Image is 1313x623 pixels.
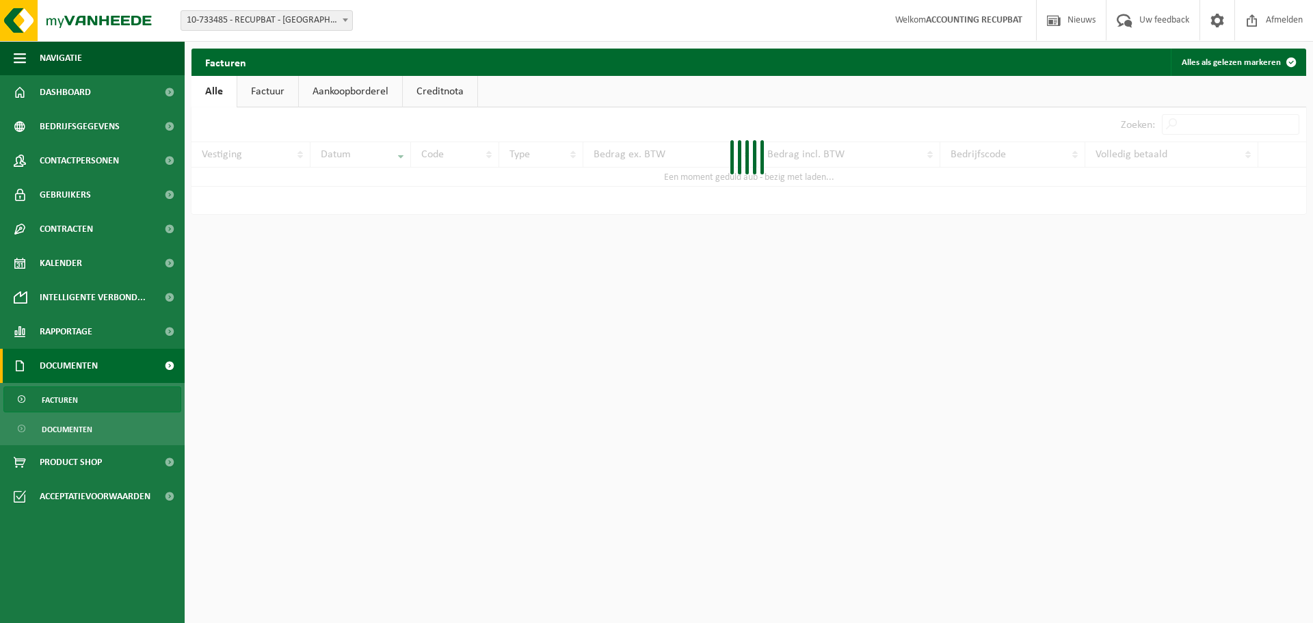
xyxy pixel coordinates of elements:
[181,10,353,31] span: 10-733485 - RECUPBAT - ANTWERPEN
[403,76,477,107] a: Creditnota
[40,109,120,144] span: Bedrijfsgegevens
[40,349,98,383] span: Documenten
[40,144,119,178] span: Contactpersonen
[299,76,402,107] a: Aankoopborderel
[40,212,93,246] span: Contracten
[40,178,91,212] span: Gebruikers
[1171,49,1305,76] button: Alles als gelezen markeren
[40,75,91,109] span: Dashboard
[40,41,82,75] span: Navigatie
[42,387,78,413] span: Facturen
[40,315,92,349] span: Rapportage
[40,246,82,280] span: Kalender
[191,49,260,75] h2: Facturen
[40,445,102,479] span: Product Shop
[3,416,181,442] a: Documenten
[42,416,92,442] span: Documenten
[40,479,150,514] span: Acceptatievoorwaarden
[926,15,1022,25] strong: ACCOUNTING RECUPBAT
[3,386,181,412] a: Facturen
[191,76,237,107] a: Alle
[237,76,298,107] a: Factuur
[40,280,146,315] span: Intelligente verbond...
[181,11,352,30] span: 10-733485 - RECUPBAT - ANTWERPEN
